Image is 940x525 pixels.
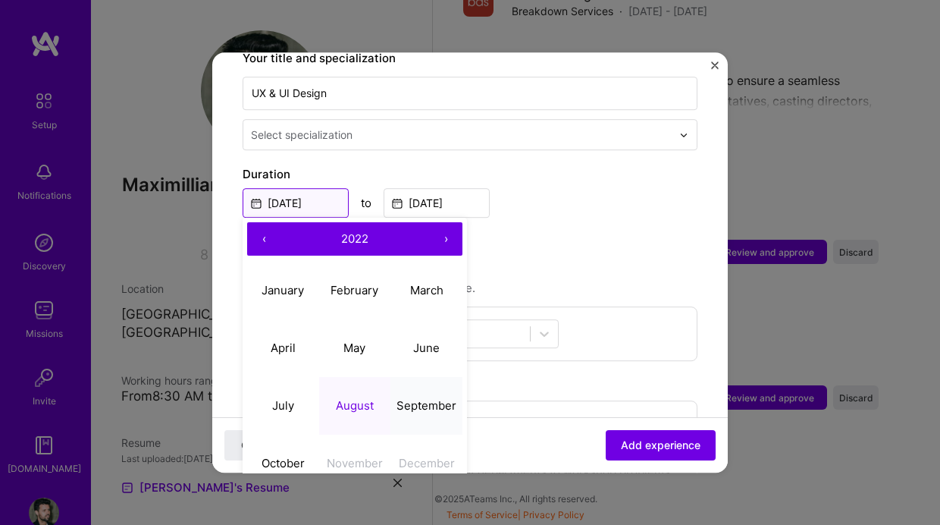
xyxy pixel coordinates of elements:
label: Duration [243,165,697,184]
abbr: July 2022 [272,398,294,413]
button: Close [224,430,285,461]
abbr: November 2022 [327,456,383,470]
button: April 2022 [247,319,319,377]
div: to [361,195,371,211]
button: March 2022 [390,262,462,319]
button: Add experience [606,430,716,461]
abbr: March 2022 [410,283,443,297]
label: Skills used — Add up to 12 skills [243,259,697,278]
button: January 2022 [247,262,319,319]
abbr: May 2022 [343,341,365,355]
abbr: April 2022 [271,341,296,355]
label: Your title and specialization [243,49,697,68]
span: Any new skills will be added to your profile. [243,279,697,297]
abbr: January 2022 [262,283,304,297]
abbr: August 2022 [336,398,374,413]
span: Close [241,438,269,453]
button: August 2022 [319,377,391,435]
button: October 2022 [247,435,319,492]
button: › [429,222,462,256]
span: Add experience [621,438,700,453]
abbr: June 2022 [413,341,440,355]
span: 2022 [341,231,368,246]
abbr: December 2022 [399,456,455,470]
abbr: October 2022 [262,456,305,470]
input: Date [243,188,349,218]
button: November 2022 [319,435,391,492]
button: February 2022 [319,262,391,319]
button: 2022 [280,222,429,256]
abbr: September 2022 [396,398,456,413]
input: Role name [243,77,697,110]
button: July 2022 [247,377,319,435]
button: December 2022 [390,435,462,492]
img: drop icon [679,130,688,140]
button: September 2022 [390,377,462,435]
button: June 2022 [390,319,462,377]
button: ‹ [247,222,280,256]
div: Select specialization [251,127,352,143]
button: Close [711,61,719,77]
button: May 2022 [319,319,391,377]
abbr: February 2022 [331,283,378,297]
input: Date [384,188,490,218]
